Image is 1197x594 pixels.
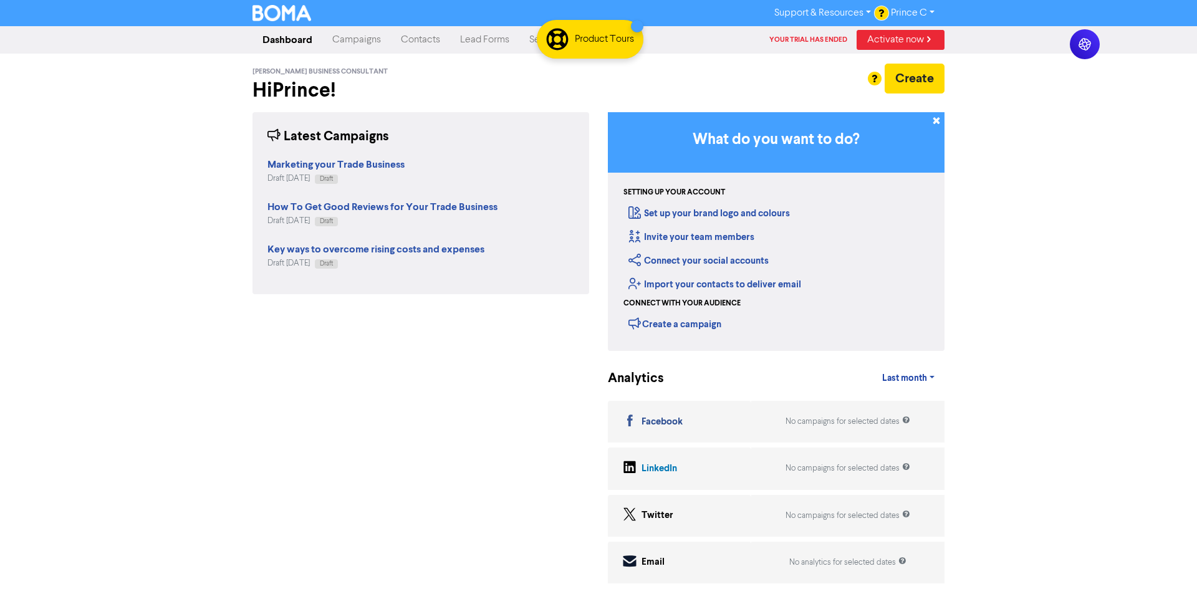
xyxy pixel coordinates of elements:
a: Contacts [391,27,450,52]
a: Key ways to overcome rising costs and expenses [267,245,484,255]
div: Facebook [642,415,683,429]
div: No campaigns for selected dates [786,462,910,474]
h3: What do you want to do? [627,131,926,149]
div: Setting up your account [623,187,725,198]
a: Last month [872,366,945,391]
strong: Key ways to overcome rising costs and expenses [267,243,484,256]
div: Email [642,555,665,570]
div: Your trial has ended [769,35,857,46]
h2: Hi Prince ! [252,79,589,102]
strong: How To Get Good Reviews for Your Trade Business [267,201,498,213]
span: Last month [882,373,927,384]
div: No campaigns for selected dates [786,416,910,428]
a: Campaigns [322,27,391,52]
div: Twitter [642,509,673,523]
div: Draft [DATE] [267,215,498,227]
span: Draft [320,176,333,182]
a: Marketing your Trade Business [267,160,405,170]
a: Support & Resources [764,3,881,23]
a: Connect your social accounts [628,255,769,267]
span: [PERSON_NAME] Business Consultant [252,67,388,76]
button: Create [885,64,945,93]
a: Settings [519,27,573,52]
div: Create a campaign [628,314,721,333]
a: Import your contacts to deliver email [628,279,801,290]
a: Prince C [881,3,945,23]
div: Draft [DATE] [267,173,405,184]
span: Draft [320,261,333,267]
img: BOMA Logo [252,5,311,21]
a: Activate now [857,30,945,50]
div: Connect with your audience [623,298,741,309]
div: Draft [DATE] [267,257,484,269]
a: Lead Forms [450,27,519,52]
a: Invite your team members [628,231,754,243]
span: Draft [320,218,333,224]
div: Latest Campaigns [267,127,389,146]
div: No analytics for selected dates [789,557,906,568]
div: Getting Started in BOMA [608,112,945,351]
div: LinkedIn [642,462,677,476]
iframe: Chat Widget [1041,459,1197,594]
div: No campaigns for selected dates [786,510,910,522]
a: How To Get Good Reviews for Your Trade Business [267,203,498,213]
strong: Marketing your Trade Business [267,158,405,171]
a: Dashboard [252,27,322,52]
a: Set up your brand logo and colours [628,208,790,219]
div: Analytics [608,369,648,388]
